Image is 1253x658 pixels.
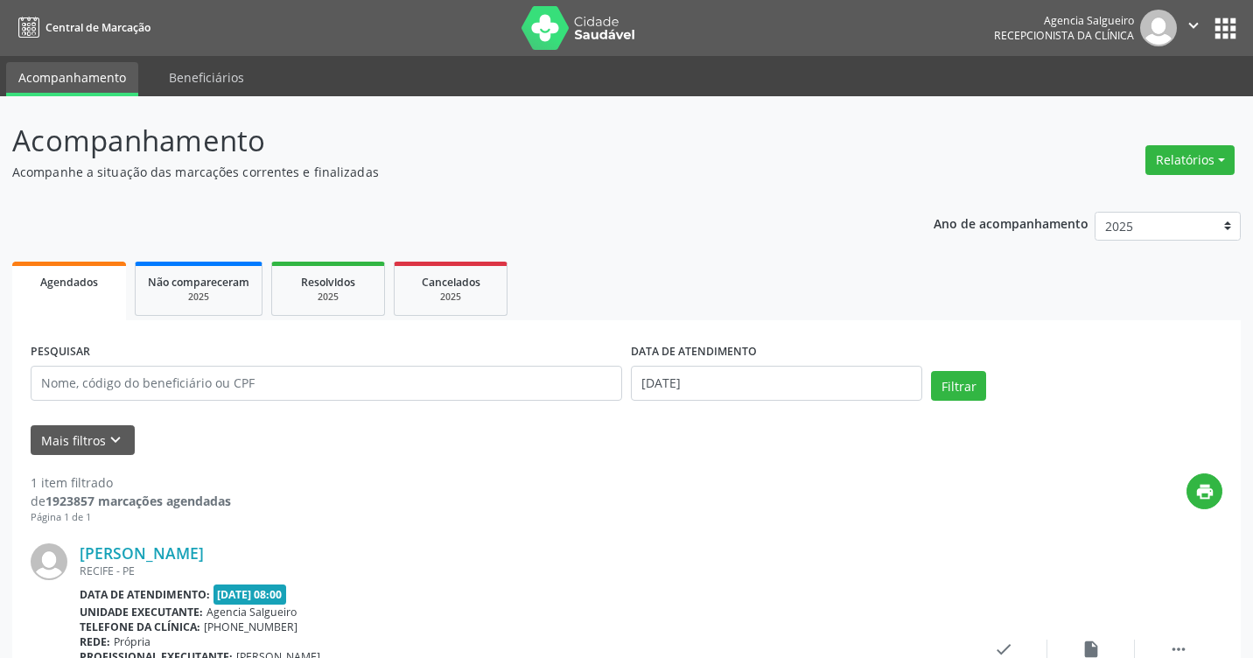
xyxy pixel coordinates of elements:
a: Beneficiários [157,62,256,93]
button: Mais filtroskeyboard_arrow_down [31,425,135,456]
p: Acompanhamento [12,119,872,163]
div: de [31,492,231,510]
input: Nome, código do beneficiário ou CPF [31,366,622,401]
div: 2025 [407,290,494,304]
div: RECIFE - PE [80,563,960,578]
button: print [1186,473,1222,509]
p: Acompanhe a situação das marcações correntes e finalizadas [12,163,872,181]
a: Central de Marcação [12,13,150,42]
button:  [1177,10,1210,46]
i: keyboard_arrow_down [106,430,125,450]
label: DATA DE ATENDIMENTO [631,339,757,366]
span: Cancelados [422,275,480,290]
b: Data de atendimento: [80,587,210,602]
span: Própria [114,634,150,649]
input: Selecione um intervalo [631,366,922,401]
img: img [31,543,67,580]
div: Página 1 de 1 [31,510,231,525]
i:  [1184,16,1203,35]
b: Telefone da clínica: [80,619,200,634]
span: Resolvidos [301,275,355,290]
span: Agencia Salgueiro [206,605,297,619]
span: Recepcionista da clínica [994,28,1134,43]
b: Unidade executante: [80,605,203,619]
i: print [1195,482,1214,501]
button: Relatórios [1145,145,1235,175]
div: 2025 [148,290,249,304]
strong: 1923857 marcações agendadas [45,493,231,509]
span: [DATE] 08:00 [213,584,287,605]
a: Acompanhamento [6,62,138,96]
label: PESQUISAR [31,339,90,366]
a: [PERSON_NAME] [80,543,204,563]
button: Filtrar [931,371,986,401]
div: 2025 [284,290,372,304]
b: Rede: [80,634,110,649]
span: Agendados [40,275,98,290]
span: Central de Marcação [45,20,150,35]
span: [PHONE_NUMBER] [204,619,297,634]
div: Agencia Salgueiro [994,13,1134,28]
span: Não compareceram [148,275,249,290]
img: img [1140,10,1177,46]
button: apps [1210,13,1241,44]
p: Ano de acompanhamento [934,212,1088,234]
div: 1 item filtrado [31,473,231,492]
